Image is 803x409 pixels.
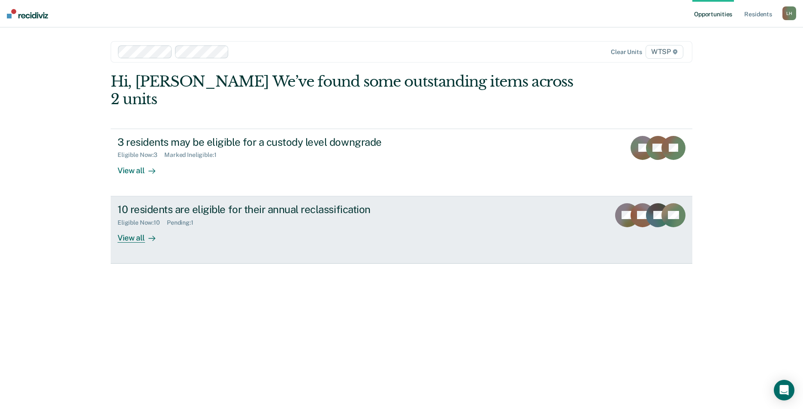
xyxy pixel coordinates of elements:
img: Recidiviz [7,9,48,18]
div: Eligible Now : 10 [118,219,167,226]
a: 10 residents are eligible for their annual reclassificationEligible Now:10Pending:1View all [111,196,692,264]
div: L H [782,6,796,20]
a: 3 residents may be eligible for a custody level downgradeEligible Now:3Marked Ineligible:1View all [111,129,692,196]
div: 10 residents are eligible for their annual reclassification [118,203,419,216]
span: WTSP [646,45,683,59]
div: Pending : 1 [167,219,200,226]
div: View all [118,226,166,243]
div: Hi, [PERSON_NAME] We’ve found some outstanding items across 2 units [111,73,576,108]
div: Clear units [611,48,642,56]
div: Open Intercom Messenger [774,380,794,400]
div: Marked Ineligible : 1 [164,151,223,159]
div: Eligible Now : 3 [118,151,164,159]
div: View all [118,159,166,175]
button: LH [782,6,796,20]
div: 3 residents may be eligible for a custody level downgrade [118,136,419,148]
